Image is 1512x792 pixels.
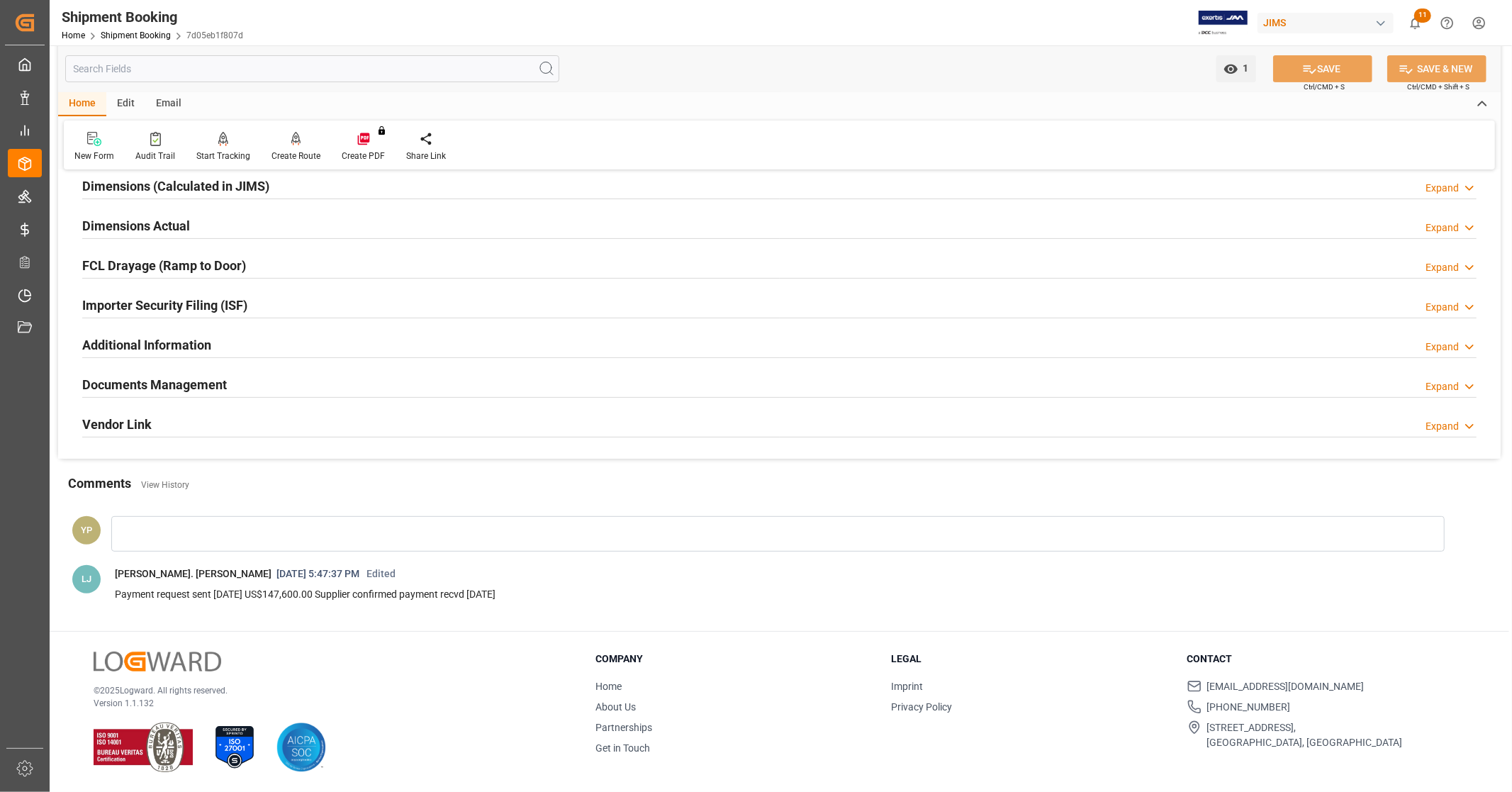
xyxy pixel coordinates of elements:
div: Shipment Booking [62,6,243,28]
div: Start Tracking [196,150,250,162]
a: Partnerships [595,722,652,733]
span: Ctrl/CMD + S [1304,82,1345,92]
h2: FCL Drayage (Ramp to Door) [82,256,246,275]
p: Payment request sent [DATE] US$147,600.00 Supplier confirmed payment recvd [DATE] [115,586,1421,603]
img: Logward Logo [94,652,221,672]
a: Imprint [891,681,923,692]
button: SAVE [1273,55,1372,82]
a: Shipment Booking [101,30,171,40]
a: Home [62,30,85,40]
div: Expand [1426,221,1459,235]
div: Expand [1426,300,1459,315]
a: Privacy Policy [891,701,952,713]
a: About Us [595,701,636,713]
button: SAVE & NEW [1387,55,1486,82]
div: Expand [1426,340,1459,355]
h2: Vendor Link [82,415,152,434]
a: Get in Touch [595,742,650,754]
span: [EMAIL_ADDRESS][DOMAIN_NAME] [1207,679,1365,694]
span: Edited [367,568,396,579]
div: Edit [106,92,145,116]
input: Search Fields [65,55,559,82]
span: LJ [82,574,91,584]
a: View History [141,480,189,490]
h2: Comments [68,474,131,493]
h2: Dimensions Actual [82,216,190,235]
div: New Form [74,150,114,162]
h2: Additional Information [82,335,211,355]
span: [PERSON_NAME]. [PERSON_NAME] [115,568,271,579]
div: Create Route [271,150,320,162]
p: © 2025 Logward. All rights reserved. [94,684,560,697]
a: Home [595,681,622,692]
span: 1 [1238,62,1249,74]
img: AICPA SOC [276,723,326,772]
h3: Legal [891,652,1169,666]
h2: Documents Management [82,375,227,394]
img: ISO 27001 Certification [210,723,259,772]
div: Home [58,92,106,116]
div: Audit Trail [135,150,175,162]
button: Help Center [1431,7,1463,39]
h2: Importer Security Filing (ISF) [82,296,247,315]
img: ISO 9001 & ISO 14001 Certification [94,723,193,772]
div: Expand [1426,419,1459,434]
h3: Contact [1187,652,1465,666]
span: [PHONE_NUMBER] [1207,700,1291,715]
h3: Company [595,652,873,666]
button: JIMS [1258,9,1399,36]
span: [STREET_ADDRESS], [GEOGRAPHIC_DATA], [GEOGRAPHIC_DATA] [1207,720,1403,750]
div: Share Link [406,150,446,162]
div: Expand [1426,181,1459,196]
span: [DATE] 5:47:37 PM [271,568,364,579]
div: Email [145,92,192,116]
div: JIMS [1258,13,1394,33]
span: YP [81,525,92,535]
div: Expand [1426,379,1459,394]
img: Exertis%20JAM%20-%20Email%20Logo.jpg_1722504956.jpg [1199,11,1248,35]
button: show 11 new notifications [1399,7,1431,39]
button: open menu [1216,55,1256,82]
div: Expand [1426,260,1459,275]
span: Ctrl/CMD + Shift + S [1407,82,1469,92]
span: 11 [1414,9,1431,23]
p: Version 1.1.132 [94,697,560,710]
h2: Dimensions (Calculated in JIMS) [82,177,269,196]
